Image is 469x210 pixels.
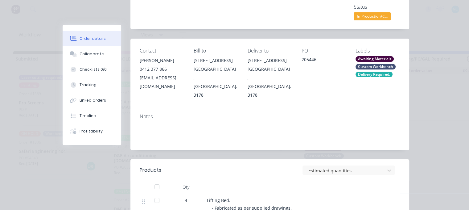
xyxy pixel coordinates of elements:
[140,56,184,91] div: [PERSON_NAME]0412 377 866[EMAIL_ADDRESS][DOMAIN_NAME]
[140,166,161,174] div: Products
[63,124,121,139] button: Profitability
[140,48,184,54] div: Contact
[302,56,346,65] div: 205446
[140,56,184,65] div: [PERSON_NAME]
[248,48,292,54] div: Deliver to
[194,48,238,54] div: Bill to
[354,12,391,22] button: In Production/C...
[167,181,204,193] div: Qty
[80,51,104,57] div: Collaborate
[248,56,292,65] div: [STREET_ADDRESS]
[63,62,121,77] button: Checklists 0/0
[80,67,107,72] div: Checklists 0/0
[354,4,400,10] div: Status
[356,56,394,62] div: Awaiting Materials
[80,113,96,119] div: Timeline
[356,64,396,69] div: Custom Workbench
[63,31,121,46] button: Order details
[63,77,121,93] button: Tracking
[194,56,238,99] div: [STREET_ADDRESS][GEOGRAPHIC_DATA] , [GEOGRAPHIC_DATA], 3178
[80,82,97,88] div: Tracking
[63,46,121,62] button: Collaborate
[140,65,184,73] div: 0412 377 866
[302,48,346,54] div: PO
[194,56,238,65] div: [STREET_ADDRESS]
[80,128,103,134] div: Profitability
[354,12,391,20] span: In Production/C...
[248,56,292,99] div: [STREET_ADDRESS][GEOGRAPHIC_DATA] , [GEOGRAPHIC_DATA], 3178
[207,197,230,203] span: Lifting Bed.
[194,65,238,99] div: [GEOGRAPHIC_DATA] , [GEOGRAPHIC_DATA], 3178
[63,93,121,108] button: Linked Orders
[80,98,106,103] div: Linked Orders
[80,36,106,41] div: Order details
[185,197,187,204] span: 4
[356,48,400,54] div: Labels
[248,65,292,99] div: [GEOGRAPHIC_DATA] , [GEOGRAPHIC_DATA], 3178
[140,73,184,91] div: [EMAIL_ADDRESS][DOMAIN_NAME]
[63,108,121,124] button: Timeline
[140,114,400,120] div: Notes
[356,72,393,77] div: Delivery Required.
